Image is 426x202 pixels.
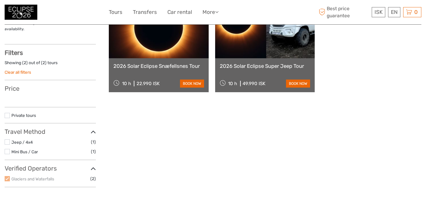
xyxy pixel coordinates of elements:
[5,5,37,20] img: 3312-44506bfc-dc02-416d-ac4c-c65cb0cf8db4_logo_small.jpg
[5,60,96,69] div: Showing ( ) out of ( ) tours
[220,63,310,69] a: 2026 Solar Eclipse Super Jeep Tour
[5,49,23,56] strong: Filters
[109,8,122,17] a: Tours
[180,80,204,88] a: book now
[413,9,419,15] span: 0
[317,5,370,19] span: Best price guarantee
[286,80,310,88] a: book now
[243,81,266,86] div: 49.990 ISK
[113,63,204,69] a: 2026 Solar Eclipse Snæfellsnes Tour
[133,8,157,17] a: Transfers
[5,70,31,75] a: Clear all filters
[228,81,237,86] span: 10 h
[122,81,131,86] span: 10 h
[5,165,96,172] h3: Verified Operators
[203,8,219,17] a: More
[43,60,45,66] label: 2
[11,140,33,145] a: Jeep / 4x4
[375,9,383,15] span: ISK
[24,60,26,66] label: 2
[167,8,192,17] a: Car rental
[11,149,38,154] a: Mini Bus / Car
[91,148,96,155] span: (1)
[5,85,96,92] h3: Price
[90,175,96,182] span: (2)
[388,7,400,17] div: EN
[5,128,96,135] h3: Travel Method
[137,81,160,86] div: 22.990 ISK
[11,113,36,118] a: Private tours
[91,138,96,146] span: (1)
[11,176,54,181] a: Glaciers and Waterfalls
